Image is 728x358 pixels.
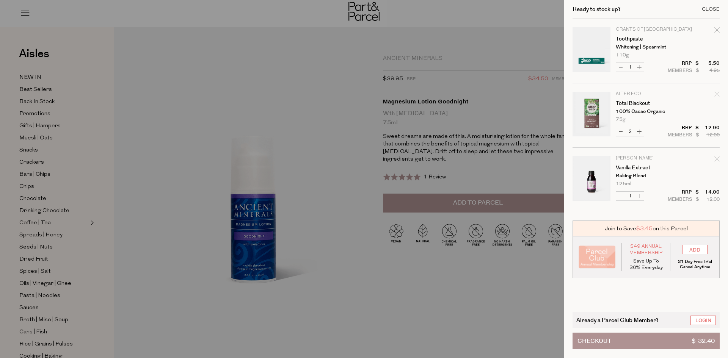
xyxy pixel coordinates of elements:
[616,174,675,178] p: Baking Blend
[692,333,715,349] span: $ 32.40
[702,7,720,12] div: Close
[573,6,621,12] h2: Ready to stock up?
[690,316,716,325] a: Login
[616,45,675,50] p: Whitening | Spearmint
[576,316,659,324] span: Already a Parcel Club Member?
[616,27,675,32] p: Grants of [GEOGRAPHIC_DATA]
[625,63,635,72] input: QTY Toothpaste
[616,36,675,42] a: Toothpaste
[636,225,653,233] span: $3.45
[682,245,708,254] input: ADD
[714,91,720,101] div: Remove Total Blackout
[573,220,720,236] div: Join to Save on this Parcel
[616,53,629,58] span: 110g
[616,181,631,186] span: 125ml
[625,192,635,200] input: QTY Vanilla Extract
[625,127,635,136] input: QTY Total Blackout
[616,117,626,122] span: 75g
[714,155,720,165] div: Remove Vanilla Extract
[616,101,675,106] a: Total Blackout
[573,333,720,349] button: Checkout$ 32.40
[714,26,720,36] div: Remove Toothpaste
[676,259,714,270] p: 21 Day Free Trial Cancel Anytime
[628,243,665,256] span: $49 Annual Membership
[616,92,675,96] p: Alter Eco
[616,156,675,161] p: [PERSON_NAME]
[628,258,665,271] p: Save Up To 30% Everyday
[577,333,611,349] span: Checkout
[616,165,675,170] a: Vanilla Extract
[616,109,675,114] p: 100% Cacao Organic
